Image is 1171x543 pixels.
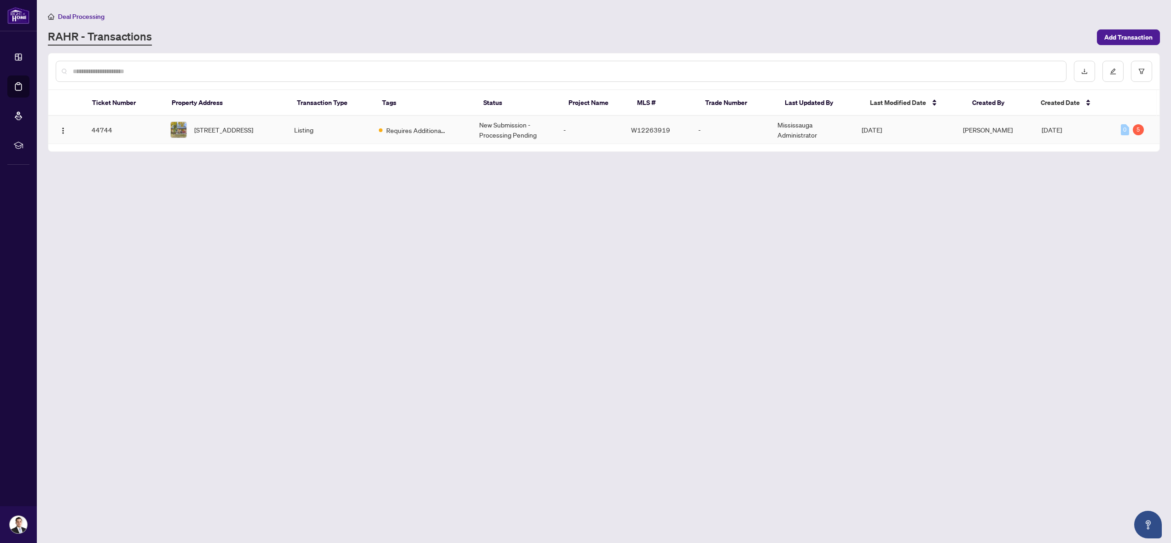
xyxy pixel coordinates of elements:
[1102,61,1124,82] button: edit
[630,90,698,116] th: MLS #
[375,90,476,116] th: Tags
[1041,98,1080,108] span: Created Date
[777,90,863,116] th: Last Updated By
[48,29,152,46] a: RAHR - Transactions
[556,116,624,144] td: -
[1104,30,1153,45] span: Add Transaction
[1134,511,1162,538] button: Open asap
[963,126,1013,134] span: [PERSON_NAME]
[290,90,375,116] th: Transaction Type
[164,90,290,116] th: Property Address
[84,116,163,144] td: 44744
[7,7,29,24] img: logo
[194,125,253,135] span: [STREET_ADDRESS]
[1138,68,1145,75] span: filter
[870,98,926,108] span: Last Modified Date
[561,90,629,116] th: Project Name
[171,122,186,138] img: thumbnail-img
[287,116,371,144] td: Listing
[1110,68,1116,75] span: edit
[863,90,965,116] th: Last Modified Date
[1097,29,1160,45] button: Add Transaction
[1033,90,1113,116] th: Created Date
[59,127,67,134] img: Logo
[48,13,54,20] span: home
[691,116,770,144] td: -
[386,125,446,135] span: Requires Additional Docs
[56,122,70,137] button: Logo
[1121,124,1129,135] div: 0
[862,126,882,134] span: [DATE]
[1081,68,1088,75] span: download
[85,90,164,116] th: Ticket Number
[1074,61,1095,82] button: download
[472,116,556,144] td: New Submission - Processing Pending
[1042,126,1062,134] span: [DATE]
[58,12,104,21] span: Deal Processing
[698,90,777,116] th: Trade Number
[1131,61,1152,82] button: filter
[631,126,670,134] span: W12263919
[10,516,27,533] img: Profile Icon
[965,90,1033,116] th: Created By
[770,116,854,144] td: Mississauga Administrator
[1133,124,1144,135] div: 5
[476,90,561,116] th: Status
